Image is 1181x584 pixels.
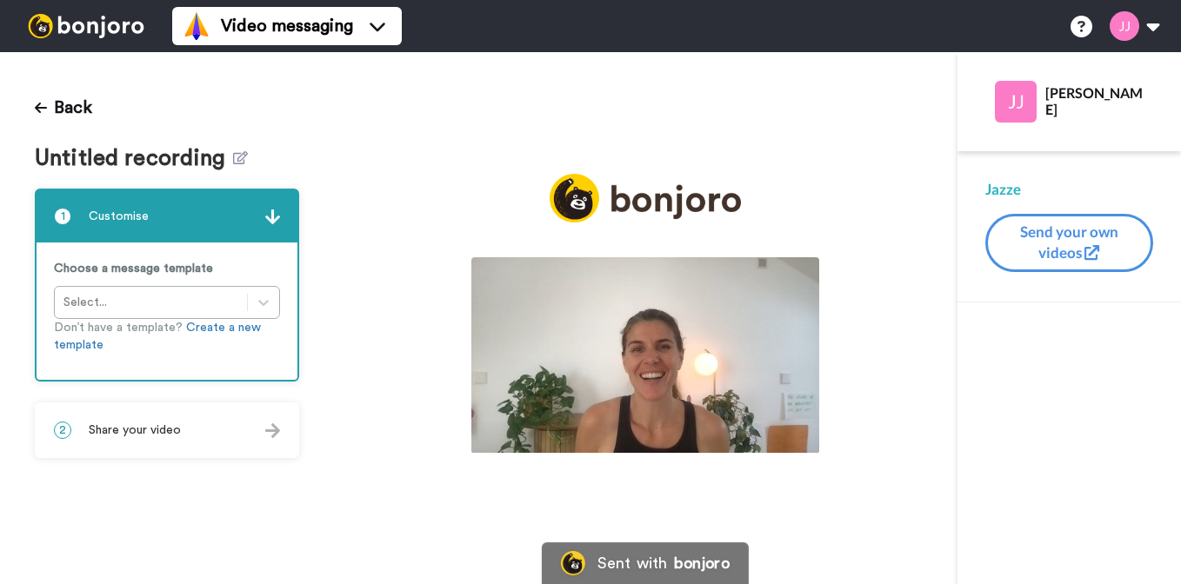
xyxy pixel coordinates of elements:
p: Don’t have a template? [54,319,280,354]
button: Back [35,87,92,129]
p: Choose a message template [54,260,280,277]
img: Profile Image [995,81,1037,123]
span: Share your video [89,421,181,439]
img: 71963c00-8cb1-468d-930e-8f6b65dcb9a4_thumbnail_source_1757342400.jpg [471,257,819,453]
div: [PERSON_NAME] [1045,84,1152,117]
span: Video messaging [221,14,353,38]
a: Create a new template [54,322,261,351]
span: 1 [54,208,71,225]
span: Untitled recording [35,146,233,171]
button: Send your own videos [985,214,1153,272]
div: 2Share your video [35,402,299,458]
img: vm-color.svg [183,12,210,40]
div: Sent with [597,555,667,571]
img: arrow.svg [265,423,280,438]
span: 2 [54,421,71,439]
span: Customise [89,208,149,225]
img: arrow.svg [265,209,280,224]
img: bj-logo-header-white.svg [21,14,151,38]
div: Jazze [985,179,1153,200]
a: Bonjoro LogoSent withbonjoro [542,542,749,584]
div: bonjoro [674,555,730,571]
img: Bonjoro Logo [561,551,585,575]
img: logo_full.png [550,174,741,223]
